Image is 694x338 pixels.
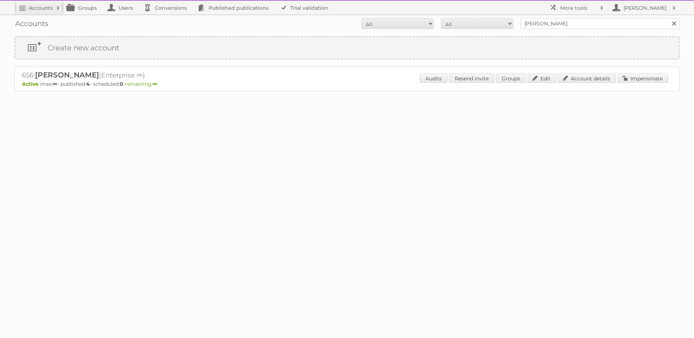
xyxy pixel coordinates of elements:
span: remaining: [125,81,157,87]
h2: [PERSON_NAME] [622,4,669,12]
h2: 656: (Enterprise ∞) [22,71,275,80]
a: Groups [496,73,526,83]
a: More tools [546,1,607,14]
strong: 0 [120,81,123,87]
span: [PERSON_NAME] [35,71,99,79]
a: Create new account [15,37,679,59]
a: Groups [64,1,104,14]
a: Users [104,1,140,14]
a: Accounts [14,1,64,14]
a: [PERSON_NAME] [607,1,680,14]
span: Active [22,81,40,87]
strong: 4 [86,81,90,87]
a: Published publications [194,1,276,14]
p: max: - published: - scheduled: - [22,81,672,87]
a: Conversions [140,1,194,14]
a: Resend invite [449,73,494,83]
a: Impersonate [617,73,668,83]
strong: ∞ [153,81,157,87]
a: Account details [558,73,616,83]
a: Edit [527,73,556,83]
h2: Accounts [29,4,53,12]
strong: ∞ [52,81,57,87]
h2: More tools [560,4,596,12]
a: Audits [420,73,447,83]
a: Trial validation [276,1,335,14]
